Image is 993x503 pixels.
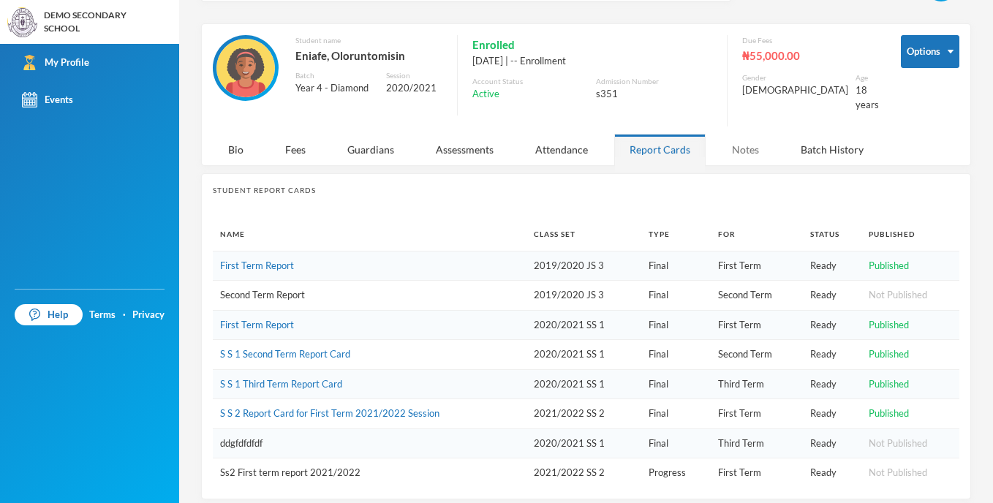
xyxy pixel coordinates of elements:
span: Active [472,87,499,102]
td: Ready [803,428,861,458]
div: Year 4 - Diamond [295,81,374,96]
span: Published [869,348,909,360]
td: 2021/2022 SS 2 [526,399,641,429]
div: Attendance [520,134,603,165]
td: Final [641,340,711,370]
td: Third Term [711,428,803,458]
div: DEMO SECONDARY SCHOOL [44,9,157,35]
div: Fees [270,134,321,165]
div: Events [22,92,73,107]
td: Third Term [711,369,803,399]
td: 2020/2021 SS 1 [526,428,641,458]
th: Published [861,218,959,251]
img: STUDENT [216,39,275,97]
span: Not Published [869,289,927,300]
a: S S 1 Third Term Report Card [220,378,342,390]
div: 18 years [856,83,879,112]
td: First Term [711,251,803,281]
span: Published [869,319,909,330]
div: Age [856,72,879,83]
span: Not Published [869,437,927,449]
div: · [123,308,126,322]
a: First Term Report [220,260,294,271]
td: First Term [711,399,803,429]
td: Progress [641,458,711,488]
td: Ready [803,251,861,281]
span: Not Published [869,466,927,478]
div: Assessments [420,134,509,165]
div: Bio [213,134,259,165]
td: Ready [803,340,861,370]
th: Status [803,218,861,251]
a: First Term Report [220,319,294,330]
td: ddgfdfdfdf [213,428,526,458]
td: Final [641,369,711,399]
div: 2020/2021 [386,81,442,96]
td: 2019/2020 JS 3 [526,281,641,311]
span: Enrolled [472,35,515,54]
div: Notes [717,134,774,165]
a: S S 2 Report Card for First Term 2021/2022 Session [220,407,439,419]
th: Class Set [526,218,641,251]
div: Batch History [785,134,879,165]
td: Final [641,310,711,340]
div: Report Cards [614,134,706,165]
td: Final [641,251,711,281]
div: Eniafe, Oloruntomisin [295,46,442,65]
td: 2020/2021 SS 1 [526,310,641,340]
span: Published [869,407,909,419]
a: S S 1 Second Term Report Card [220,348,350,360]
div: My Profile [22,55,89,70]
td: First Term [711,310,803,340]
td: First Term [711,458,803,488]
a: Help [15,304,83,326]
div: Gender [742,72,848,83]
td: Final [641,281,711,311]
td: Final [641,399,711,429]
div: [DATE] | -- Enrollment [472,54,712,69]
th: For [711,218,803,251]
div: Due Fees [742,35,879,46]
td: 2020/2021 SS 1 [526,369,641,399]
div: Student name [295,35,442,46]
div: Account Status [472,76,589,87]
button: Options [901,35,959,68]
div: s351 [596,87,712,102]
th: Type [641,218,711,251]
td: 2020/2021 SS 1 [526,340,641,370]
img: logo [8,8,37,37]
td: Second Term [711,281,803,311]
td: Ready [803,281,861,311]
td: Final [641,428,711,458]
td: 2021/2022 SS 2 [526,458,641,488]
td: Ready [803,310,861,340]
div: Guardians [332,134,409,165]
th: Name [213,218,526,251]
td: Second Term Report [213,281,526,311]
div: [DEMOGRAPHIC_DATA] [742,83,848,98]
div: ₦55,000.00 [742,46,879,65]
div: Student Report Cards [213,185,959,196]
td: Second Term [711,340,803,370]
td: Ready [803,458,861,488]
td: Ready [803,369,861,399]
td: Ready [803,399,861,429]
td: Ss2 First term report 2021/2022 [213,458,526,488]
a: Terms [89,308,116,322]
div: Admission Number [596,76,712,87]
span: Published [869,378,909,390]
div: Batch [295,70,374,81]
td: 2019/2020 JS 3 [526,251,641,281]
a: Privacy [132,308,165,322]
div: Session [386,70,442,81]
span: Published [869,260,909,271]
